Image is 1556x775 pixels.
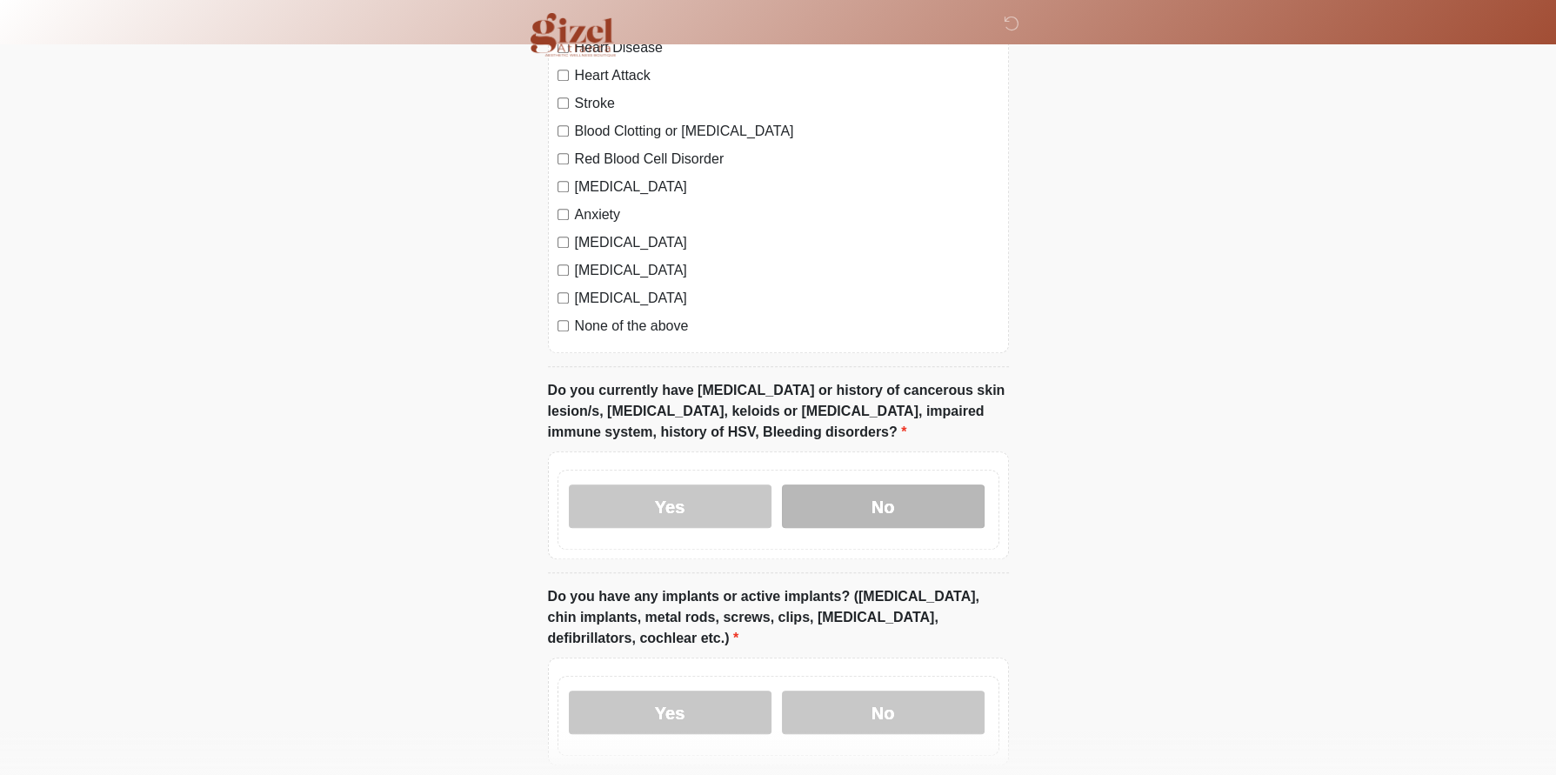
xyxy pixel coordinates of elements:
input: Blood Clotting or [MEDICAL_DATA] [558,125,569,137]
img: Gizel Atlanta Logo [531,13,617,57]
label: [MEDICAL_DATA] [575,232,999,253]
input: Anxiety [558,209,569,220]
label: Stroke [575,93,999,114]
label: No [782,484,985,528]
input: [MEDICAL_DATA] [558,237,569,248]
label: [MEDICAL_DATA] [575,177,999,197]
label: Yes [569,691,771,734]
input: Heart Attack [558,70,569,81]
input: Red Blood Cell Disorder [558,153,569,164]
input: [MEDICAL_DATA] [558,292,569,304]
label: None of the above [575,316,999,337]
input: None of the above [558,320,569,331]
label: No [782,691,985,734]
label: [MEDICAL_DATA] [575,260,999,281]
label: Yes [569,484,771,528]
label: Red Blood Cell Disorder [575,149,999,170]
label: Anxiety [575,204,999,225]
input: [MEDICAL_DATA] [558,181,569,192]
label: Blood Clotting or [MEDICAL_DATA] [575,121,999,142]
label: Do you currently have [MEDICAL_DATA] or history of cancerous skin lesion/s, [MEDICAL_DATA], keloi... [548,380,1009,443]
input: Stroke [558,97,569,109]
label: Heart Attack [575,65,999,86]
label: Do you have any implants or active implants? ([MEDICAL_DATA], chin implants, metal rods, screws, ... [548,586,1009,649]
label: [MEDICAL_DATA] [575,288,999,309]
input: [MEDICAL_DATA] [558,264,569,276]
